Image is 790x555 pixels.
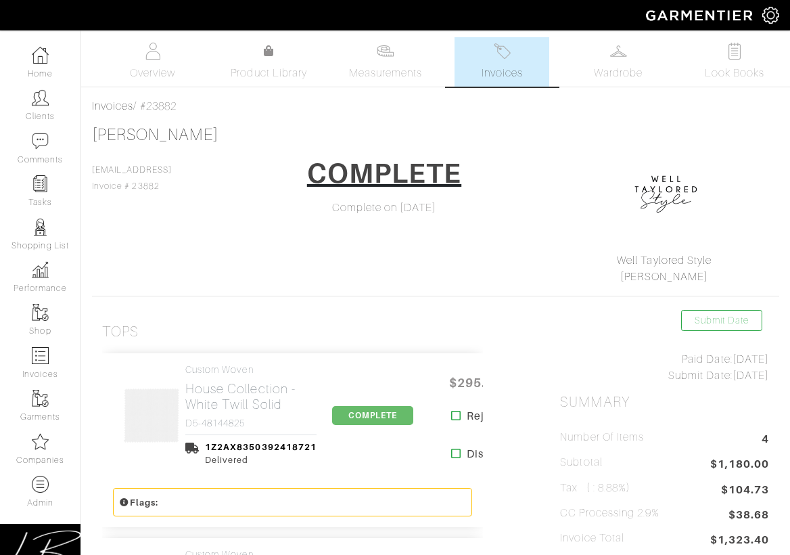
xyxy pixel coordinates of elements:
[32,47,49,64] img: dashboard-icon-dbcd8f5a0b271acd01030246c82b418ddd0df26cd7fceb0bd07c9910d44c42f6.png
[280,200,489,216] div: Complete on [DATE]
[435,368,516,397] span: $295.00
[32,175,49,192] img: reminder-icon-8004d30b9f0a5d33ae49ab947aed9ed385cf756f9e5892f1edd6e32f2345188e.png
[298,152,470,200] a: COMPLETE
[185,418,317,429] h4: D5-48144825
[728,507,769,525] span: $38.68
[32,89,49,106] img: clients-icon-6bae9207a08558b7cb47a8932f037763ab4055f8c8b6bfacd5dc20c3e0201464.png
[560,431,644,444] h5: Number of Items
[338,37,434,87] a: Measurements
[32,433,49,450] img: companies-icon-14a0f246c7e91f24465de634b560f0151b0cc5c9ce11af5fac52e6d7d6371812.png
[762,431,769,449] span: 4
[144,43,161,60] img: basicinfo-40fd8af6dae0f16599ec9e87c0ef1c0a1fdea2edbe929e3d69a839185d80c458.svg
[123,387,180,444] img: ZNuCgxZpC9UYR3W2qkCq3Up5
[687,37,782,87] a: Look Books
[482,65,523,81] span: Invoices
[185,364,317,376] h4: Custom Woven
[494,43,511,60] img: orders-27d20c2124de7fd6de4e0e44c1d41de31381a507db9b33961299e4e07d508b8c.svg
[231,65,307,81] span: Product Library
[639,3,762,27] img: garmentier-logo-header-white-b43fb05a5012e4ada735d5af1a66efaba907eab6374d6393d1fbf88cb4ef424d.png
[349,65,423,81] span: Measurements
[32,390,49,407] img: garments-icon-b7da505a4dc4fd61783c78ac3ca0ef83fa9d6f193b1c9dc38574b1d14d53ca28.png
[92,126,218,143] a: [PERSON_NAME]
[620,271,708,283] a: [PERSON_NAME]
[205,442,317,452] a: 1Z2AX8350392418721
[32,304,49,321] img: garments-icon-b7da505a4dc4fd61783c78ac3ca0ef83fa9d6f193b1c9dc38574b1d14d53ca28.png
[222,43,317,81] a: Product Library
[106,37,200,87] a: Overview
[594,65,643,81] span: Wardrobe
[455,37,549,87] a: Invoices
[332,409,413,421] a: COMPLETE
[332,406,413,425] span: COMPLETE
[467,408,521,424] strong: Rejected?
[710,456,769,474] span: $1,180.00
[721,482,769,498] span: $104.73
[668,370,733,382] span: Submit Date:
[92,98,779,114] div: / #23882
[32,347,49,364] img: orders-icon-0abe47150d42831381b5fb84f609e132dff9fe21cb692f30cb5eec754e2cba89.png
[560,456,602,469] h5: Subtotal
[610,43,627,60] img: wardrobe-487a4870c1b7c33e795ec22d11cfc2ed9d08956e64fb3008fe2437562e282088.svg
[92,165,172,191] span: Invoice # 23882
[681,310,762,331] a: Submit Date
[130,65,175,81] span: Overview
[92,165,172,175] a: [EMAIL_ADDRESS]
[571,37,666,87] a: Wardrobe
[710,532,769,550] span: $1,323.40
[632,158,700,225] img: 1593278135251.png.png
[682,353,733,365] span: Paid Date:
[560,394,769,411] h2: Summary
[32,219,49,236] img: stylists-icon-eb353228a002819b7ec25b43dbf5f0378dd9e0616d9560372ff212230b889e62.png
[92,100,133,112] a: Invoices
[726,43,743,60] img: todo-9ac3debb85659649dc8f770b8b6100bb5dab4b48dedcbae339e5042a72dfd3cc.svg
[307,157,461,190] h1: COMPLETE
[617,254,712,267] a: Well Taylored Style
[560,482,630,495] h5: Tax ( : 8.88%)
[560,507,659,520] h5: CC Processing 2.9%
[205,453,317,466] div: Delivered
[377,43,394,60] img: measurements-466bbee1fd09ba9460f595b01e5d73f9e2bff037440d3c8f018324cb6cdf7a4a.svg
[119,497,158,508] small: Flags:
[467,446,540,462] strong: Discrepancy?
[32,261,49,278] img: graph-8b7af3c665d003b59727f371ae50e7771705bf0c487971e6e97d053d13c5068d.png
[705,65,765,81] span: Look Books
[32,133,49,150] img: comment-icon-a0a6a9ef722e966f86d9cbdc48e553b5cf19dbc54f86b18d962a5391bc8f6eb6.png
[185,364,317,429] a: Custom Woven House Collection - White Twill Solid D5-48144825
[185,381,317,412] h2: House Collection - White Twill Solid
[762,7,779,24] img: gear-icon-white-bd11855cb880d31180b6d7d6211b90ccbf57a29d726f0c71d8c61bd08dd39cc2.png
[560,351,769,384] div: [DATE] [DATE]
[560,532,624,545] h5: Invoice Total
[32,476,49,493] img: custom-products-icon-6973edde1b6c6774590e2ad28d3d057f2f42decad08aa0e48061009ba2575b3a.png
[102,324,139,340] h3: Tops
